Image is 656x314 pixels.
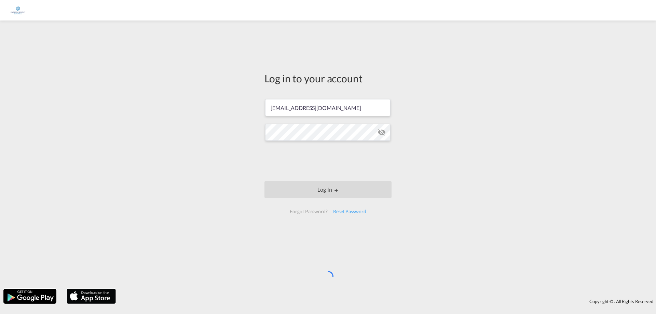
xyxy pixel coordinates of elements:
iframe: reCAPTCHA [276,148,380,174]
button: LOGIN [264,181,392,198]
img: google.png [3,288,57,304]
md-icon: icon-eye-off [378,128,386,136]
img: apple.png [66,288,117,304]
div: Log in to your account [264,71,392,85]
div: Forgot Password? [287,205,330,218]
div: Reset Password [330,205,369,218]
img: 6a2c35f0b7c411ef99d84d375d6e7407.jpg [10,3,26,18]
input: Enter email/phone number [265,99,391,116]
div: Copyright © . All Rights Reserved [119,296,656,307]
